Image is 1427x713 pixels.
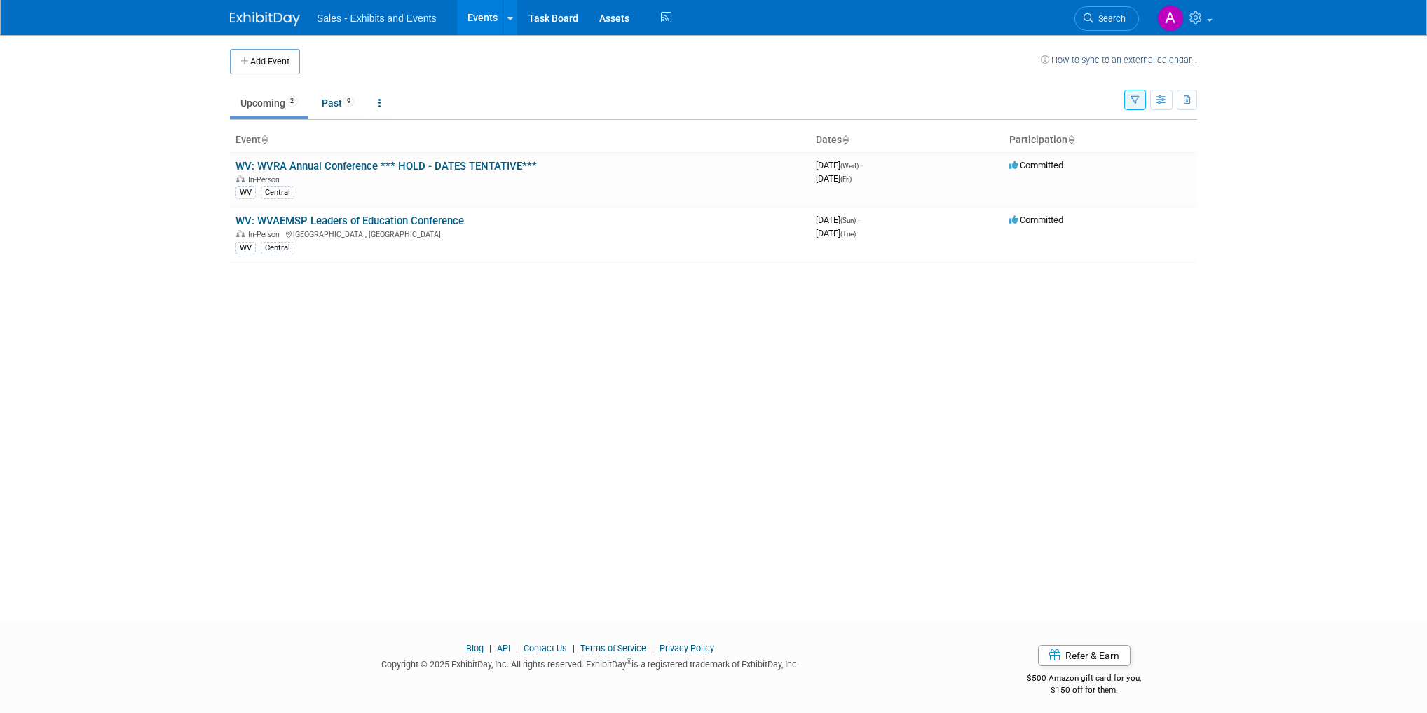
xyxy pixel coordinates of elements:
[1093,13,1126,24] span: Search
[580,643,646,653] a: Terms of Service
[230,49,300,74] button: Add Event
[816,160,863,170] span: [DATE]
[627,658,631,665] sup: ®
[840,230,856,238] span: (Tue)
[1038,645,1131,666] a: Refer & Earn
[524,643,567,653] a: Contact Us
[236,175,245,182] img: In-Person Event
[840,175,852,183] span: (Fri)
[486,643,495,653] span: |
[840,162,859,170] span: (Wed)
[816,215,860,225] span: [DATE]
[236,230,245,237] img: In-Person Event
[343,96,355,107] span: 9
[286,96,298,107] span: 2
[466,643,484,653] a: Blog
[648,643,657,653] span: |
[248,175,284,184] span: In-Person
[971,684,1198,696] div: $150 off for them.
[235,160,537,172] a: WV: WVRA Annual Conference *** HOLD - DATES TENTATIVE***
[230,128,810,152] th: Event
[816,228,856,238] span: [DATE]
[235,186,256,199] div: WV
[261,242,294,254] div: Central
[235,215,464,227] a: WV: WVAEMSP Leaders of Education Conference
[660,643,714,653] a: Privacy Policy
[1009,215,1063,225] span: Committed
[230,12,300,26] img: ExhibitDay
[1009,160,1063,170] span: Committed
[235,228,805,239] div: [GEOGRAPHIC_DATA], [GEOGRAPHIC_DATA]
[248,230,284,239] span: In-Person
[858,215,860,225] span: -
[261,186,294,199] div: Central
[1067,134,1074,145] a: Sort by Participation Type
[512,643,521,653] span: |
[230,655,950,671] div: Copyright © 2025 ExhibitDay, Inc. All rights reserved. ExhibitDay is a registered trademark of Ex...
[1004,128,1197,152] th: Participation
[261,134,268,145] a: Sort by Event Name
[311,90,365,116] a: Past9
[569,643,578,653] span: |
[1074,6,1139,31] a: Search
[971,663,1198,695] div: $500 Amazon gift card for you,
[317,13,436,24] span: Sales - Exhibits and Events
[230,90,308,116] a: Upcoming2
[235,242,256,254] div: WV
[1041,55,1197,65] a: How to sync to an external calendar...
[810,128,1004,152] th: Dates
[497,643,510,653] a: API
[861,160,863,170] span: -
[840,217,856,224] span: (Sun)
[842,134,849,145] a: Sort by Start Date
[1157,5,1184,32] img: Andy Brenner
[816,173,852,184] span: [DATE]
